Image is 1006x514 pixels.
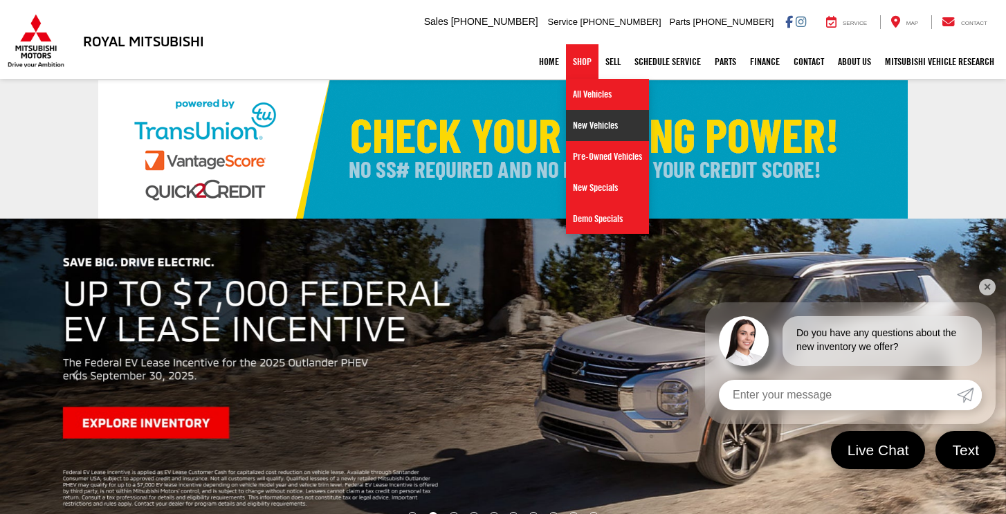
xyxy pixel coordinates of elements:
[945,441,986,459] span: Text
[906,20,918,26] span: Map
[693,17,774,27] span: [PHONE_NUMBER]
[957,380,982,410] a: Submit
[841,441,916,459] span: Live Chat
[743,44,787,79] a: Finance
[98,80,908,219] img: Check Your Buying Power
[831,44,878,79] a: About Us
[719,380,957,410] input: Enter your message
[719,316,769,366] img: Agent profile photo
[566,203,649,234] a: Demo Specials
[708,44,743,79] a: Parts: Opens in a new tab
[628,44,708,79] a: Schedule Service: Opens in a new tab
[566,172,649,203] a: New Specials
[931,15,998,29] a: Contact
[566,44,598,79] a: Shop
[880,15,929,29] a: Map
[843,20,867,26] span: Service
[598,44,628,79] a: Sell
[5,14,67,68] img: Mitsubishi
[566,110,649,141] a: New Vehicles
[878,44,1001,79] a: Mitsubishi Vehicle Research
[580,17,661,27] span: [PHONE_NUMBER]
[548,17,578,27] span: Service
[669,17,690,27] span: Parts
[935,431,996,469] a: Text
[424,16,448,27] span: Sales
[566,79,649,110] a: All Vehicles
[783,316,982,366] div: Do you have any questions about the new inventory we offer?
[855,246,1006,505] button: Click to view next picture.
[83,33,204,48] h3: Royal Mitsubishi
[451,16,538,27] span: [PHONE_NUMBER]
[961,20,987,26] span: Contact
[785,16,793,27] a: Facebook: Click to visit our Facebook page
[532,44,566,79] a: Home
[831,431,926,469] a: Live Chat
[787,44,831,79] a: Contact
[816,15,877,29] a: Service
[566,141,649,172] a: Pre-Owned Vehicles
[796,16,806,27] a: Instagram: Click to visit our Instagram page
